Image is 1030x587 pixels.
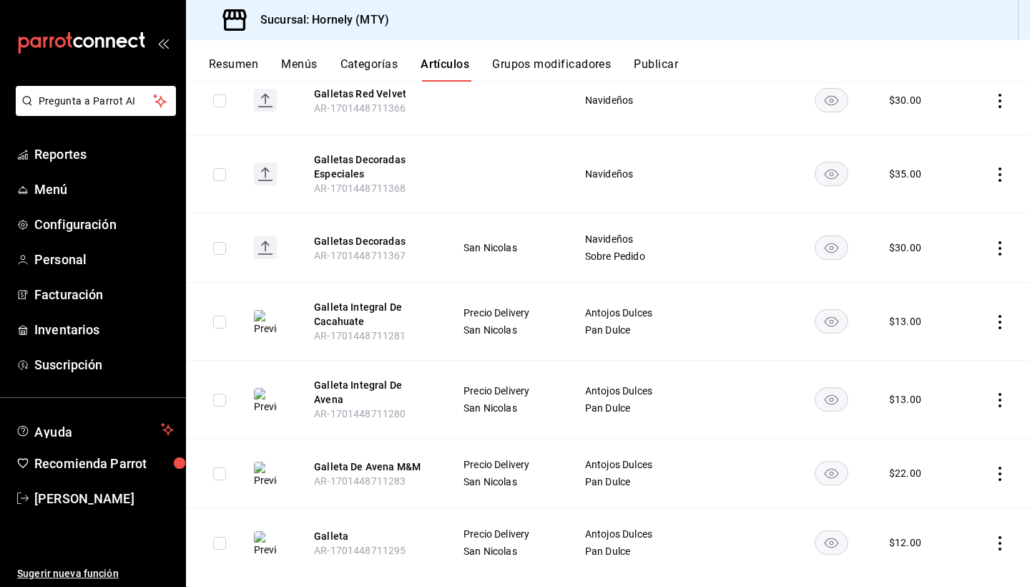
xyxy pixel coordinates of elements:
[209,57,258,82] button: Resumen
[815,461,848,485] button: availability-product
[254,388,277,414] img: Preview
[314,102,406,114] span: AR-1701448711366
[815,309,848,334] button: availability-product
[314,460,428,474] button: edit-product-location
[34,320,174,339] span: Inventarios
[889,466,921,480] div: $ 22.00
[463,386,549,396] span: Precio Delivery
[463,529,549,539] span: Precio Delivery
[17,566,174,581] span: Sugerir nueva función
[492,57,611,82] button: Grupos modificadores
[34,145,174,164] span: Reportes
[889,93,921,107] div: $ 30.00
[585,308,672,318] span: Antojos Dulces
[585,460,672,470] span: Antojos Dulces
[10,104,176,119] a: Pregunta a Parrot AI
[889,314,921,329] div: $ 13.00
[34,180,174,199] span: Menú
[314,545,406,556] span: AR-1701448711295
[157,37,169,49] button: open_drawer_menu
[889,535,921,550] div: $ 12.00
[815,236,848,260] button: availability-product
[281,57,317,82] button: Menús
[34,215,174,234] span: Configuración
[314,152,428,181] button: edit-product-location
[254,531,277,557] img: Preview
[815,387,848,412] button: availability-product
[815,88,848,112] button: availability-product
[889,392,921,407] div: $ 13.00
[993,467,1007,481] button: actions
[634,57,678,82] button: Publicar
[585,529,672,539] span: Antojos Dulces
[463,403,549,413] span: San Nicolas
[815,530,848,555] button: availability-product
[993,536,1007,550] button: actions
[314,529,428,543] button: edit-product-location
[314,378,428,407] button: edit-product-location
[314,475,406,487] span: AR-1701448711283
[314,330,406,341] span: AR-1701448711281
[585,169,672,179] span: Navideños
[421,57,469,82] button: Artículos
[993,168,1007,182] button: actions
[993,315,1007,329] button: actions
[209,57,1030,82] div: navigation tabs
[585,386,672,396] span: Antojos Dulces
[585,477,672,487] span: Pan Dulce
[463,325,549,335] span: San Nicolas
[463,308,549,318] span: Precio Delivery
[993,94,1007,108] button: actions
[993,241,1007,256] button: actions
[463,477,549,487] span: San Nicolas
[314,87,428,101] button: edit-product-location
[314,408,406,419] span: AR-1701448711280
[463,546,549,556] span: San Nicolas
[889,241,921,255] div: $ 30.00
[16,86,176,116] button: Pregunta a Parrot AI
[314,234,428,248] button: edit-product-location
[585,234,672,244] span: Navideños
[39,94,154,109] span: Pregunta a Parrot AI
[585,546,672,556] span: Pan Dulce
[34,489,174,508] span: [PERSON_NAME]
[34,454,174,473] span: Recomienda Parrot
[249,11,389,29] h3: Sucursal: Hornely (MTY)
[34,250,174,269] span: Personal
[254,462,277,487] img: Preview
[585,251,672,261] span: Sobre Pedido
[889,167,921,181] div: $ 35.00
[34,421,155,438] span: Ayuda
[254,310,277,336] img: Preview
[340,57,398,82] button: Categorías
[463,243,549,253] span: San Nicolas
[34,285,174,304] span: Facturación
[993,393,1007,407] button: actions
[585,325,672,335] span: Pan Dulce
[585,403,672,413] span: Pan Dulce
[585,95,672,105] span: Navideños
[314,300,428,329] button: edit-product-location
[314,183,406,194] span: AR-1701448711368
[314,250,406,261] span: AR-1701448711367
[815,162,848,186] button: availability-product
[463,460,549,470] span: Precio Delivery
[34,355,174,374] span: Suscripción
